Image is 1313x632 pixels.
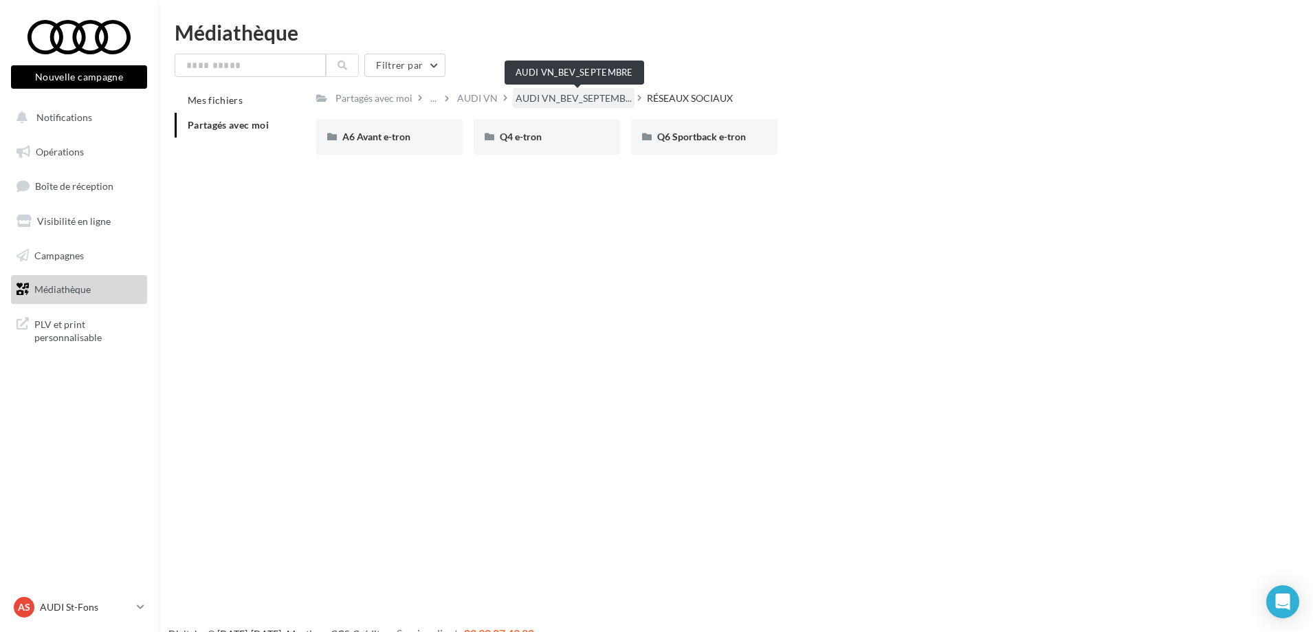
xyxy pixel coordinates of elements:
a: Boîte de réception [8,171,150,201]
a: PLV et print personnalisable [8,309,150,350]
span: Partagés avec moi [188,119,269,131]
span: Opérations [36,146,84,157]
span: AS [18,600,30,614]
div: Open Intercom Messenger [1266,585,1299,618]
span: Visibilité en ligne [37,215,111,227]
span: Q6 Sportback e-tron [657,131,746,142]
button: Nouvelle campagne [11,65,147,89]
div: ... [428,89,439,108]
div: Partagés avec moi [335,91,412,105]
span: A6 Avant e-tron [342,131,410,142]
button: Notifications [8,103,144,132]
div: Médiathèque [175,22,1297,43]
a: Opérations [8,138,150,166]
p: AUDI St-Fons [40,600,131,614]
span: PLV et print personnalisable [34,315,142,345]
span: Boîte de réception [35,180,113,192]
span: AUDI VN_BEV_SEPTEMB... [516,91,632,105]
div: AUDI VN [457,91,498,105]
span: Campagnes [34,249,84,261]
div: AUDI VN_BEV_SEPTEMBRE [505,61,644,85]
a: AS AUDI St-Fons [11,594,147,620]
button: Filtrer par [364,54,445,77]
span: Médiathèque [34,283,91,295]
span: Mes fichiers [188,94,243,106]
span: Notifications [36,111,92,123]
a: Médiathèque [8,275,150,304]
div: RÉSEAUX SOCIAUX [647,91,733,105]
a: Campagnes [8,241,150,270]
a: Visibilité en ligne [8,207,150,236]
span: Q4 e-tron [500,131,542,142]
